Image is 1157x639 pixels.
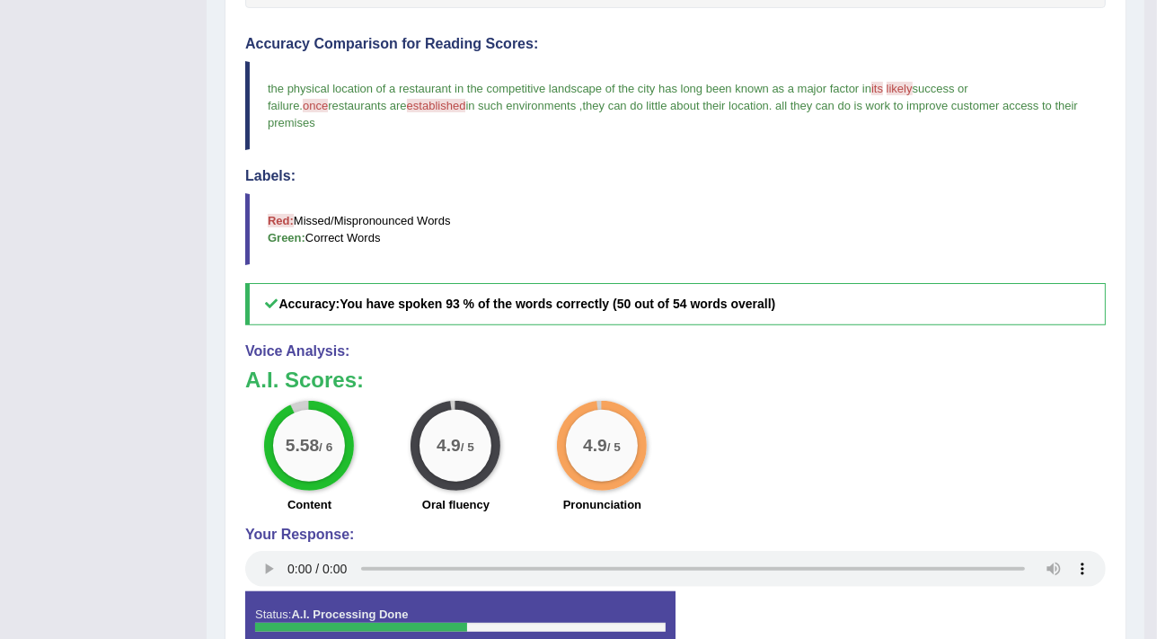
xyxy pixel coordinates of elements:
[268,99,1082,129] span: they can do little about their location. all they can do is work to improve customer access to th...
[268,214,294,227] b: Red:
[268,231,305,244] b: Green:
[579,99,583,112] span: ,
[286,436,319,456] big: 5.58
[407,99,466,112] span: established
[607,441,621,455] small: / 5
[245,36,1106,52] h4: Accuracy Comparison for Reading Scores:
[422,496,490,513] label: Oral fluency
[887,82,913,95] span: likely
[245,343,1106,359] h4: Voice Analysis:
[287,496,331,513] label: Content
[245,168,1106,184] h4: Labels:
[563,496,641,513] label: Pronunciation
[871,82,883,95] span: its
[245,193,1106,265] blockquote: Missed/Mispronounced Words Correct Words
[291,608,408,621] strong: A.I. Processing Done
[245,283,1106,325] h5: Accuracy:
[461,441,474,455] small: / 5
[340,297,775,311] b: You have spoken 93 % of the words correctly (50 out of 54 words overall)
[245,527,1106,543] h4: Your Response:
[328,99,406,112] span: restaurants are
[584,436,608,456] big: 4.9
[245,368,364,392] b: A.I. Scores:
[268,82,871,95] span: the physical location of a restaurant in the competitive landscape of the city has long been know...
[320,441,333,455] small: / 6
[465,99,576,112] span: in such environments
[303,99,328,112] span: once
[437,436,462,456] big: 4.9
